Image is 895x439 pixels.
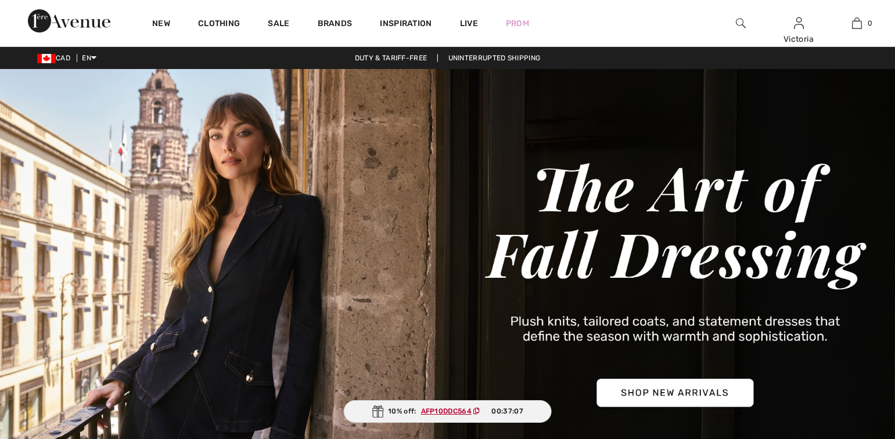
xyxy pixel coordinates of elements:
[491,406,523,416] span: 00:37:07
[828,16,885,30] a: 0
[794,17,804,28] a: Sign In
[268,19,289,31] a: Sale
[868,18,872,28] span: 0
[198,19,240,31] a: Clothing
[318,19,353,31] a: Brands
[372,405,383,418] img: Gift.svg
[28,9,110,32] img: 1ère Avenue
[736,16,746,30] img: search the website
[37,54,56,63] img: Canadian Dollar
[152,19,170,31] a: New
[794,16,804,30] img: My Info
[82,54,96,62] span: EN
[421,407,472,415] ins: AFP10DDC564
[852,16,862,30] img: My Bag
[506,17,529,30] a: Prom
[380,19,432,31] span: Inspiration
[770,33,827,45] div: Victoria
[343,400,552,423] div: 10% off:
[460,17,478,30] a: Live
[37,54,75,62] span: CAD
